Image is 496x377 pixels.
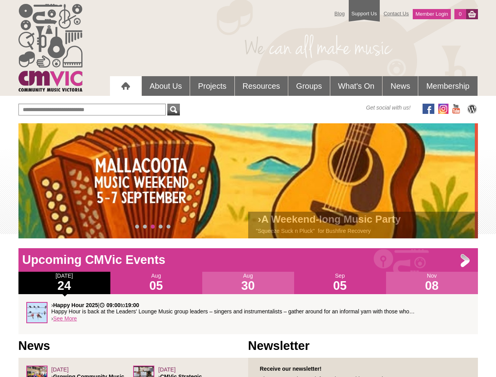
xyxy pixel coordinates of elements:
[383,76,418,96] a: News
[142,76,190,96] a: About Us
[18,252,478,268] h1: Upcoming CMVic Events
[190,76,234,96] a: Projects
[386,272,478,294] div: Nov
[202,280,294,292] h1: 30
[260,366,322,372] strong: Receive our newsletter!
[110,272,202,294] div: Aug
[288,76,330,96] a: Groups
[51,366,69,373] span: [DATE]
[125,302,139,308] strong: 19:00
[454,9,466,19] a: 0
[51,302,470,315] p: › | to Happy Hour is back at the Leaders' Lounge Music group leaders – singers and instrumentalis...
[53,302,98,308] strong: Happy Hour 2025
[202,272,294,294] div: Aug
[380,7,413,20] a: Contact Us
[331,7,349,20] a: Blog
[26,302,48,323] img: Happy_Hour_sq.jpg
[18,338,248,354] h1: News
[18,280,110,292] h1: 24
[330,76,383,96] a: What's On
[248,338,478,354] h1: Newsletter
[294,272,386,294] div: Sep
[26,302,470,326] div: ›
[413,9,451,19] a: Member Login
[294,280,386,292] h1: 05
[466,104,478,114] img: CMVic Blog
[418,76,477,96] a: Membership
[261,213,401,225] a: A Weekend-long Music Party
[110,280,202,292] h1: 05
[386,280,478,292] h1: 08
[438,104,448,114] img: icon-instagram.png
[18,272,110,294] div: [DATE]
[53,315,77,322] a: See More
[256,216,470,227] h2: ›
[366,104,411,112] span: Get social with us!
[256,228,371,234] a: "Squeeze Suck n Pluck" for Bushfire Recovery
[106,302,121,308] strong: 09:00
[235,76,288,96] a: Resources
[18,4,82,92] img: cmvic_logo.png
[158,366,176,373] span: [DATE]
